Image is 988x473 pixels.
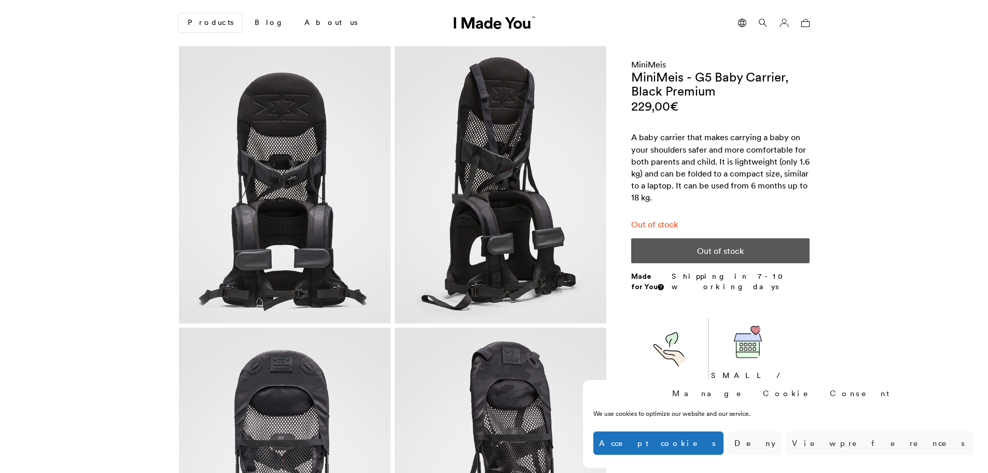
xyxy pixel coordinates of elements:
[631,219,678,229] span: Out of stock
[631,98,678,114] bdi: 229,00
[631,59,666,70] a: MiniMeis
[659,285,662,289] img: Info sign
[631,272,664,291] strong: Made for You
[296,14,366,32] a: About us
[729,431,781,455] button: Deny
[708,372,788,401] p: SMALL / MEDIUM BRAND SUPPORT
[593,431,723,455] button: Accept cookies
[179,13,242,32] a: Products
[590,379,749,401] p: ACTIONS TOWARDS SUSTAINABILITY
[631,70,810,98] h1: MiniMeis - G5 Baby Carrier, Black Premium
[670,98,678,114] span: €
[246,14,292,32] a: Blog
[631,131,810,204] div: A baby carrier that makes carrying a baby on your shoulders safer and more comfortable for both p...
[593,409,818,418] div: We use cookies to optimize our website and our service.
[786,431,972,455] button: View preferences
[672,272,810,292] p: Shipping in 7-10 working days
[672,388,894,399] div: Manage Cookie Consent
